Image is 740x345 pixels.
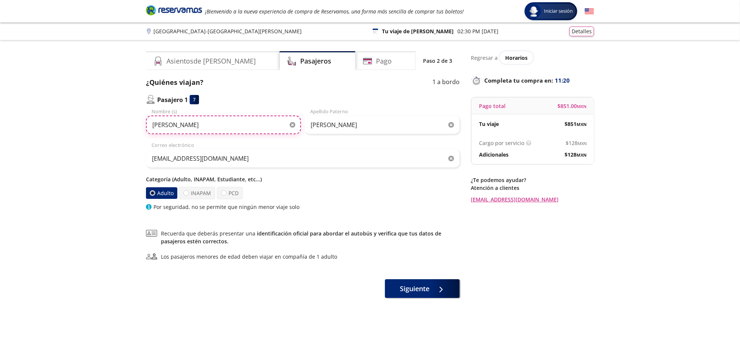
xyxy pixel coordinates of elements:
p: Adicionales [479,151,509,158]
p: Cargo por servicio [479,139,524,147]
span: 11:20 [555,76,570,85]
span: $ 128 [566,139,587,147]
button: English [585,7,594,16]
small: MXN [576,121,587,127]
h4: Asientos de [PERSON_NAME] [167,56,256,66]
label: Adulto [146,187,177,199]
span: $ 851.00 [557,102,587,110]
a: Brand Logo [146,4,202,18]
p: [GEOGRAPHIC_DATA] - [GEOGRAPHIC_DATA][PERSON_NAME] [153,27,302,35]
span: Recuerda que deberás presentar una [161,230,460,245]
p: ¿Te podemos ayudar? [471,176,594,184]
span: $ 128 [565,151,587,158]
a: identificación oficial para abordar el autobús y verifica que tus datos de pasajeros estén correc... [161,230,441,245]
em: ¡Bienvenido a la nueva experiencia de compra de Reservamos, una forma más sencilla de comprar tus... [205,8,464,15]
span: Siguiente [400,284,430,294]
p: Paso 2 de 3 [423,57,452,65]
i: Brand Logo [146,4,202,16]
input: Apellido Paterno [305,115,460,134]
p: Tu viaje [479,120,499,128]
small: MXN [576,152,587,158]
span: $ 851 [565,120,587,128]
button: Detalles [569,27,594,36]
h4: Pago [376,56,392,66]
small: MXN [578,141,587,146]
div: Regresar a ver horarios [471,51,594,64]
p: Completa tu compra en : [471,75,594,86]
a: [EMAIL_ADDRESS][DOMAIN_NAME] [471,195,594,203]
p: 1 a bordo [432,77,460,87]
p: Atención a clientes [471,184,594,192]
div: Los pasajeros menores de edad deben viajar en compañía de 1 adulto [161,253,337,261]
p: Pago total [479,102,506,110]
input: Nombre (s) [146,115,301,134]
label: INAPAM [179,187,215,199]
label: PCD [217,187,243,199]
p: Tu viaje de [PERSON_NAME] [382,27,454,35]
input: Correo electrónico [146,149,460,168]
button: Siguiente [385,279,460,298]
small: MXN [577,104,587,109]
span: Horarios [505,54,528,61]
span: Iniciar sesión [541,7,576,15]
p: Regresar a [471,54,498,62]
p: 02:30 PM [DATE] [457,27,498,35]
div: 7 [190,95,199,104]
p: Pasajero 1 [157,95,188,104]
p: Categoría (Adulto, INAPAM, Estudiante, etc...) [146,175,460,183]
p: ¿Quiénes viajan? [146,77,203,87]
h4: Pasajeros [300,56,331,66]
p: Por seguridad, no se permite que ningún menor viaje solo [153,203,299,211]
